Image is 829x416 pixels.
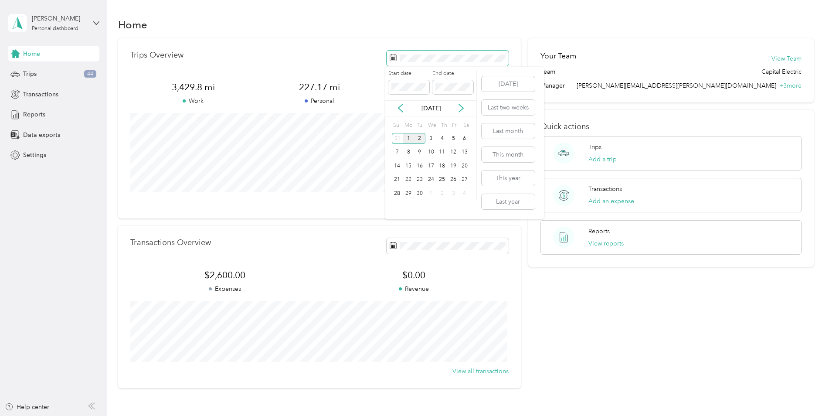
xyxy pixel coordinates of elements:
div: 14 [392,160,403,171]
p: Reports [588,227,610,236]
button: This month [482,147,535,162]
p: Trips [588,143,601,152]
div: 3 [425,133,437,144]
p: Revenue [319,284,509,293]
span: Capital Electric [761,67,802,76]
p: Transactions Overview [130,238,211,247]
button: This year [482,170,535,186]
div: 28 [392,188,403,199]
button: View reports [588,239,624,248]
div: [PERSON_NAME] [32,14,86,23]
span: 44 [84,70,96,78]
button: Add a trip [588,155,617,164]
span: [PERSON_NAME][EMAIL_ADDRESS][PERSON_NAME][DOMAIN_NAME] [577,82,776,89]
label: End date [432,70,473,78]
p: Expenses [130,284,319,293]
label: Start date [388,70,429,78]
span: + 3 more [779,82,802,89]
span: Transactions [23,90,58,99]
div: 13 [459,147,470,158]
div: 9 [414,147,425,158]
p: Trips Overview [130,51,183,60]
span: Data exports [23,130,60,140]
div: 24 [425,174,437,185]
div: 15 [403,160,414,171]
span: $2,600.00 [130,269,319,281]
div: 23 [414,174,425,185]
div: 2 [414,133,425,144]
div: Fr [451,119,459,132]
button: Last month [482,123,535,139]
span: Manager [540,81,565,90]
button: Add an expense [588,197,634,206]
button: View Team [771,54,802,63]
div: 1 [403,133,414,144]
span: Reports [23,110,45,119]
span: Team [540,67,555,76]
button: [DATE] [482,76,535,92]
div: Sa [462,119,470,132]
div: 4 [459,188,470,199]
div: Personal dashboard [32,26,78,31]
button: Last two weeks [482,100,535,115]
span: Home [23,49,40,58]
div: 17 [425,160,437,171]
p: Work [130,96,256,106]
p: Unclassified [383,96,509,106]
div: 26 [448,174,459,185]
span: 3,429.8 mi [130,81,256,93]
div: 2 [436,188,448,199]
div: 19 [448,160,459,171]
div: 30 [414,188,425,199]
button: Help center [5,402,49,412]
div: 16 [414,160,425,171]
div: 29 [403,188,414,199]
div: 12 [448,147,459,158]
p: [DATE] [413,104,449,113]
div: 31 [392,133,403,144]
h2: Your Team [540,51,576,61]
span: Trips [23,69,37,78]
h1: Home [118,20,147,29]
div: Mo [403,119,412,132]
p: Personal [256,96,382,106]
span: $0.00 [319,269,509,281]
div: 6 [459,133,470,144]
div: Th [439,119,448,132]
div: 27 [459,174,470,185]
iframe: Everlance-gr Chat Button Frame [780,367,829,416]
p: Quick actions [540,122,802,131]
div: Tu [415,119,424,132]
div: 25 [436,174,448,185]
div: Su [392,119,400,132]
div: We [427,119,437,132]
div: 22 [403,174,414,185]
span: 308 mi [383,81,509,93]
span: Settings [23,150,46,160]
div: 3 [448,188,459,199]
div: 11 [436,147,448,158]
div: 21 [392,174,403,185]
div: 18 [436,160,448,171]
div: 5 [448,133,459,144]
p: Transactions [588,184,622,194]
div: 20 [459,160,470,171]
button: Last year [482,194,535,209]
div: 10 [425,147,437,158]
div: 8 [403,147,414,158]
div: 1 [425,188,437,199]
button: View all transactions [452,367,509,376]
div: 7 [392,147,403,158]
div: 4 [436,133,448,144]
span: 227.17 mi [256,81,382,93]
